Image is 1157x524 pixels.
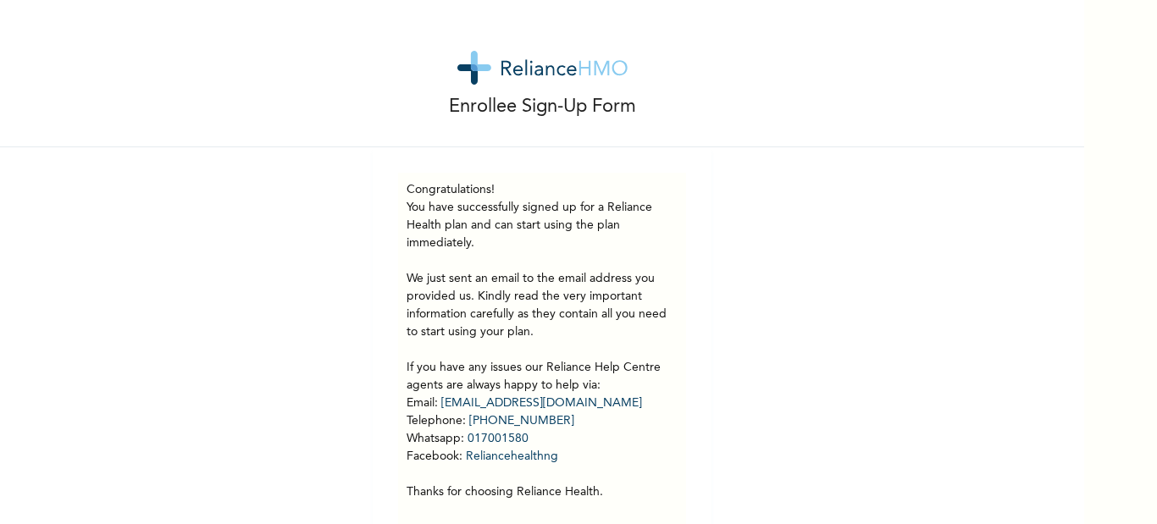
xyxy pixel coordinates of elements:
[468,433,529,444] a: 017001580
[407,181,678,199] h3: Congratulations!
[441,397,642,409] a: [EMAIL_ADDRESS][DOMAIN_NAME]
[469,415,574,427] a: [PHONE_NUMBER]
[466,450,558,462] a: Reliancehealthng
[457,51,628,85] img: logo
[407,199,678,501] p: You have successfully signed up for a Reliance Health plan and can start using the plan immediate...
[449,93,636,121] p: Enrollee Sign-Up Form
